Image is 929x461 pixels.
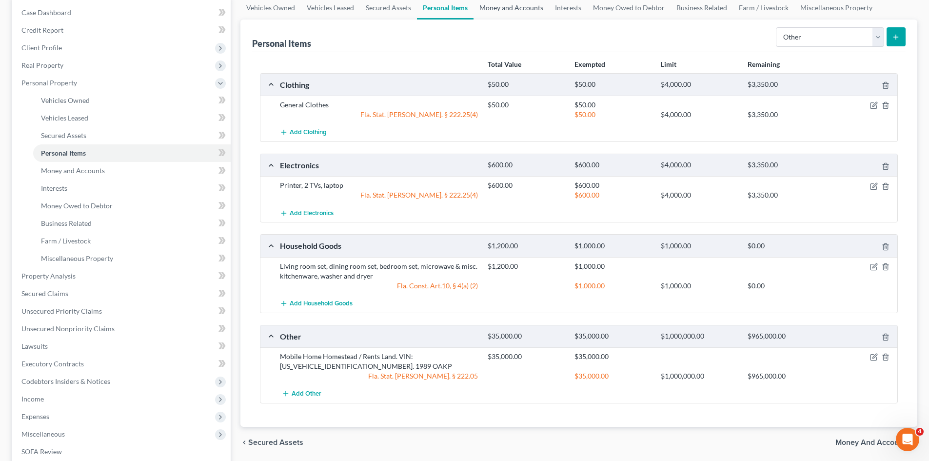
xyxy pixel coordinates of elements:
button: chevron_left Secured Assets [240,439,303,446]
div: $600.00 [483,160,569,170]
button: Add Household Goods [280,295,353,313]
div: $0.00 [743,241,829,251]
a: Money and Accounts [33,162,231,180]
div: $1,200.00 [483,241,569,251]
strong: Limit [661,60,676,68]
span: Miscellaneous [21,430,65,438]
div: $3,350.00 [743,160,829,170]
div: $35,000.00 [570,332,656,341]
iframe: Intercom live chat [896,428,919,451]
span: Secured Assets [41,131,86,140]
span: Money Owed to Debtor [41,201,113,210]
a: Personal Items [33,144,231,162]
a: Money Owed to Debtor [33,197,231,215]
div: $50.00 [570,80,656,89]
span: Codebtors Insiders & Notices [21,377,110,385]
div: $600.00 [570,160,656,170]
span: Miscellaneous Property [41,254,113,262]
span: Add Other [292,390,321,398]
div: $1,200.00 [483,261,569,271]
span: Add Household Goods [290,300,353,307]
a: Business Related [33,215,231,232]
div: Printer, 2 TVs, laptop [275,180,483,190]
span: Personal Property [21,79,77,87]
div: $3,350.00 [743,80,829,89]
div: Living room set, dining room set, bedroom set, microwave & misc. kitchenware, washer and dryer [275,261,483,281]
div: $1,000.00 [570,261,656,271]
span: Money and Accounts [835,439,909,446]
div: Personal Items [252,38,311,49]
div: $965,000.00 [743,332,829,341]
div: $35,000.00 [483,332,569,341]
a: Credit Report [14,21,231,39]
div: $965,000.00 [743,371,829,381]
div: $3,350.00 [743,190,829,200]
span: Add Electronics [290,209,334,217]
span: Secured Claims [21,289,68,298]
div: Fla. Const. Art.10, § 4(a) (2) [275,281,483,291]
span: Real Property [21,61,63,69]
div: $600.00 [570,180,656,190]
div: $4,000.00 [656,190,742,200]
span: Business Related [41,219,92,227]
a: Secured Claims [14,285,231,302]
div: $1,000.00 [570,281,656,291]
div: $50.00 [570,100,656,110]
a: Executory Contracts [14,355,231,373]
span: Secured Assets [248,439,303,446]
span: Executory Contracts [21,360,84,368]
div: $1,000.00 [570,241,656,251]
div: Fla. Stat. [PERSON_NAME]. § 222.25(4) [275,190,483,200]
div: Fla. Stat. [PERSON_NAME]. § 222.05 [275,371,483,381]
span: Vehicles Leased [41,114,88,122]
a: Unsecured Nonpriority Claims [14,320,231,338]
span: Add Clothing [290,129,327,137]
button: Add Electronics [280,204,334,222]
span: Personal Items [41,149,86,157]
a: Interests [33,180,231,197]
a: Property Analysis [14,267,231,285]
div: Other [275,331,483,341]
span: Income [21,395,44,403]
span: Client Profile [21,43,62,52]
span: Money and Accounts [41,166,105,175]
strong: Total Value [488,60,521,68]
div: $600.00 [483,180,569,190]
span: Vehicles Owned [41,96,90,104]
a: Case Dashboard [14,4,231,21]
button: Money and Accounts chevron_right [835,439,917,446]
button: Add Clothing [280,123,327,141]
div: $1,000,000.00 [656,371,742,381]
a: Secured Assets [33,127,231,144]
a: Lawsuits [14,338,231,355]
div: Mobile Home Homestead / Rents Land. VIN: [US_VEHICLE_IDENTIFICATION_NUMBER]. 1989 OAKP [275,352,483,371]
div: $4,000.00 [656,160,742,170]
strong: Exempted [574,60,605,68]
span: Credit Report [21,26,63,34]
span: Farm / Livestock [41,237,91,245]
div: $1,000.00 [656,241,742,251]
a: Vehicles Leased [33,109,231,127]
div: Clothing [275,80,483,90]
div: $50.00 [570,110,656,120]
a: Unsecured Priority Claims [14,302,231,320]
div: $4,000.00 [656,80,742,89]
span: 4 [916,428,924,436]
a: Vehicles Owned [33,92,231,109]
div: $600.00 [570,190,656,200]
a: Miscellaneous Property [33,250,231,267]
span: Lawsuits [21,342,48,350]
div: Household Goods [275,241,483,251]
div: $1,000.00 [656,281,742,291]
div: General Clothes [275,100,483,110]
div: $0.00 [743,281,829,291]
span: Expenses [21,412,49,421]
div: Fla. Stat. [PERSON_NAME]. § 222.25(4) [275,110,483,120]
div: $35,000.00 [570,352,656,361]
div: Electronics [275,160,483,170]
span: Case Dashboard [21,8,71,17]
div: $50.00 [483,80,569,89]
a: SOFA Review [14,443,231,461]
span: Property Analysis [21,272,76,280]
i: chevron_left [240,439,248,446]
